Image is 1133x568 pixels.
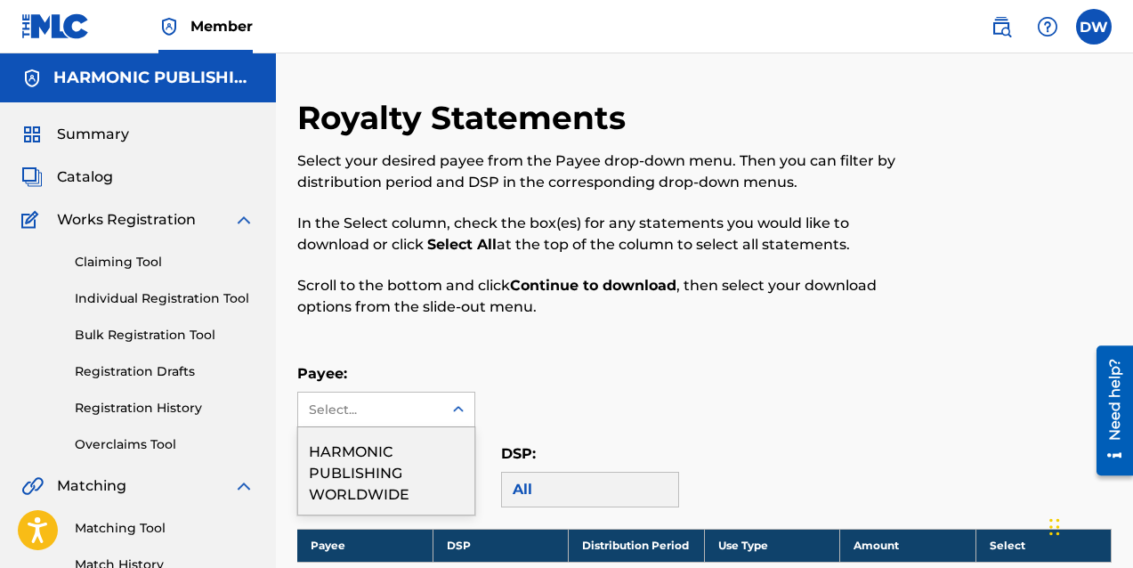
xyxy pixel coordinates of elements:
strong: Select All [427,236,497,253]
span: Works Registration [57,209,196,231]
img: expand [233,209,255,231]
img: Matching [21,475,44,497]
a: Public Search [983,9,1019,45]
a: Registration History [75,399,255,418]
a: Overclaims Tool [75,435,255,454]
p: Select your desired payee from the Payee drop-down menu. Then you can filter by distribution peri... [297,150,925,193]
span: Catalog [57,166,113,188]
a: Bulk Registration Tool [75,326,255,345]
a: SummarySummary [21,124,129,145]
div: Drag [1049,500,1060,554]
strong: Continue to download [510,277,676,294]
th: Payee [297,529,433,562]
a: Matching Tool [75,519,255,538]
label: DSP: [501,445,536,462]
iframe: Resource Center [1083,339,1133,483]
iframe: Chat Widget [1044,483,1133,568]
div: HARMONIC PUBLISHING WORLDWIDE [298,427,474,515]
p: In the Select column, check the box(es) for any statements you would like to download or click at... [297,213,925,256]
a: Registration Drafts [75,362,255,381]
a: Claiming Tool [75,253,255,272]
label: Payee: [297,365,347,382]
th: Distribution Period [569,529,704,562]
h5: HARMONIC PUBLISHING WORLDWIDE [53,68,255,88]
th: Amount [840,529,975,562]
img: Accounts [21,68,43,89]
th: Use Type [704,529,839,562]
th: DSP [433,529,568,562]
span: Matching [57,475,126,497]
img: Works Registration [21,209,45,231]
img: MLC Logo [21,13,90,39]
h2: Royalty Statements [297,98,635,138]
img: Summary [21,124,43,145]
span: Summary [57,124,129,145]
span: Member [190,16,253,37]
p: Scroll to the bottom and click , then select your download options from the slide-out menu. [297,275,925,318]
img: help [1037,16,1058,37]
img: Top Rightsholder [158,16,180,37]
th: Select [975,529,1111,562]
div: Help [1030,9,1065,45]
a: CatalogCatalog [21,166,113,188]
img: search [991,16,1012,37]
a: Individual Registration Tool [75,289,255,308]
img: expand [233,475,255,497]
div: Select... [309,401,430,419]
img: Catalog [21,166,43,188]
div: User Menu [1076,9,1112,45]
